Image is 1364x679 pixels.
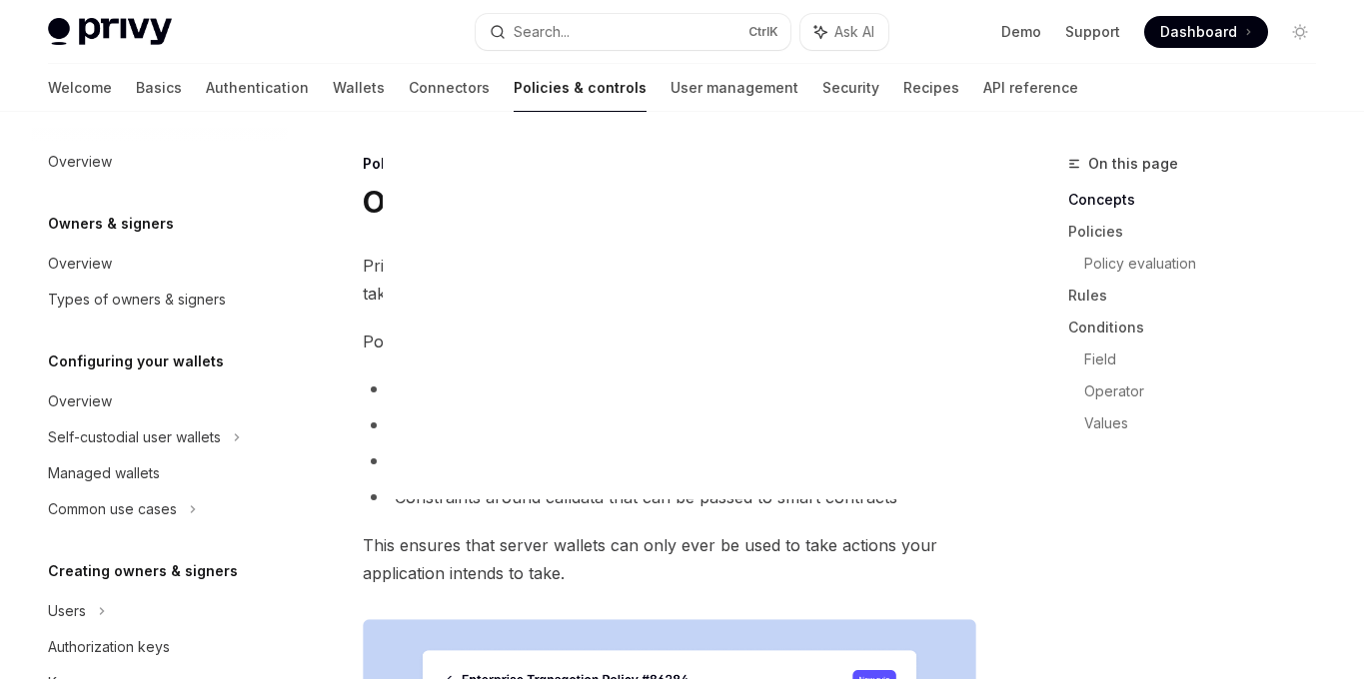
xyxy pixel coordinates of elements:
[1284,16,1316,48] button: Toggle dark mode
[333,64,385,112] a: Wallets
[48,599,86,623] div: Users
[48,461,160,485] div: Managed wallets
[206,64,309,112] a: Authentication
[1084,375,1332,407] a: Operator
[48,349,224,373] h5: Configuring your wallets
[1001,22,1041,42] a: Demo
[32,144,288,180] a: Overview
[48,18,172,46] img: light logo
[48,64,112,112] a: Welcome
[48,559,238,583] h5: Creating owners & signers
[363,375,976,403] li: Transfer limits
[476,14,789,50] button: Search...CtrlK
[822,64,879,112] a: Security
[1068,280,1332,312] a: Rules
[48,252,112,276] div: Overview
[32,383,288,419] a: Overview
[363,184,498,220] h1: Overview
[32,246,288,282] a: Overview
[363,483,976,511] li: Constraints around calldata that can be passed to smart contracts
[48,212,174,236] h5: Owners & signers
[671,64,798,112] a: User management
[48,425,221,449] div: Self-custodial user wallets
[800,14,888,50] button: Ask AI
[383,100,982,499] img: blank image
[48,635,170,659] div: Authorization keys
[363,328,976,355] span: Policies enable you to configure:
[363,447,976,475] li: Allow lists and deny lists of smart contracts and programs
[1084,248,1332,280] a: Policy evaluation
[409,64,490,112] a: Connectors
[1068,184,1332,216] a: Concepts
[363,154,976,174] div: Policies
[1160,22,1237,42] span: Dashboard
[903,64,959,112] a: Recipes
[1068,312,1332,343] a: Conditions
[136,64,182,112] a: Basics
[983,64,1078,112] a: API reference
[48,150,112,174] div: Overview
[1084,407,1332,439] a: Values
[514,64,647,112] a: Policies & controls
[32,282,288,318] a: Types of owners & signers
[1144,16,1268,48] a: Dashboard
[48,389,112,413] div: Overview
[363,531,976,587] span: This ensures that server wallets can only ever be used to take actions your application intends t...
[32,629,288,665] a: Authorization keys
[363,411,976,439] li: Allow lists and deny lists of transfer recipients
[834,22,874,42] span: Ask AI
[1088,152,1178,176] span: On this page
[748,24,778,40] span: Ctrl K
[48,288,226,312] div: Types of owners & signers
[48,497,177,521] div: Common use cases
[363,252,976,308] span: Privy’s allows your application to restrict the actions that can be taken with server wallets.
[514,20,570,44] div: Search...
[1065,22,1120,42] a: Support
[32,455,288,491] a: Managed wallets
[1084,343,1332,375] a: Field
[1068,216,1332,248] a: Policies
